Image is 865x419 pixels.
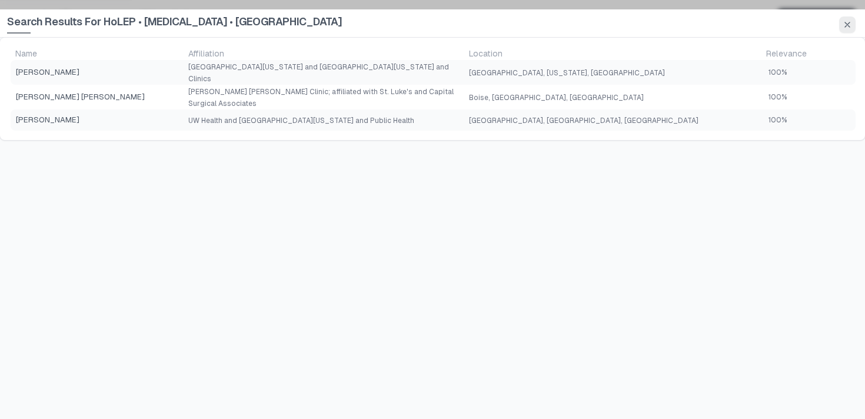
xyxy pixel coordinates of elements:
span: 100% [768,92,787,102]
span: UW Health and [GEOGRAPHIC_DATA][US_STATE] and Public Health [188,117,414,125]
td: Affiliation [184,47,465,60]
span: [GEOGRAPHIC_DATA], [US_STATE], [GEOGRAPHIC_DATA] [469,69,665,77]
span: [PERSON_NAME] [PERSON_NAME] [16,91,179,103]
span: Search Results For HoLEP • [MEDICAL_DATA] • [GEOGRAPHIC_DATA] [7,14,342,34]
span: 100% [768,115,787,125]
span: 100% [768,68,787,77]
span: [GEOGRAPHIC_DATA][US_STATE] and [GEOGRAPHIC_DATA][US_STATE] and Clinics [188,63,449,83]
td: Location [464,47,761,60]
span: [PERSON_NAME] [16,66,179,78]
td: Name [11,47,184,60]
span: [GEOGRAPHIC_DATA], [GEOGRAPHIC_DATA], [GEOGRAPHIC_DATA] [469,117,698,125]
td: Relevance [761,47,856,60]
span: [PERSON_NAME] [PERSON_NAME] Clinic; affiliated with St. Luke's and Capital Surgical Associates [188,88,454,108]
span: Boise, [GEOGRAPHIC_DATA], [GEOGRAPHIC_DATA] [469,94,644,102]
span: [PERSON_NAME] [16,114,179,126]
